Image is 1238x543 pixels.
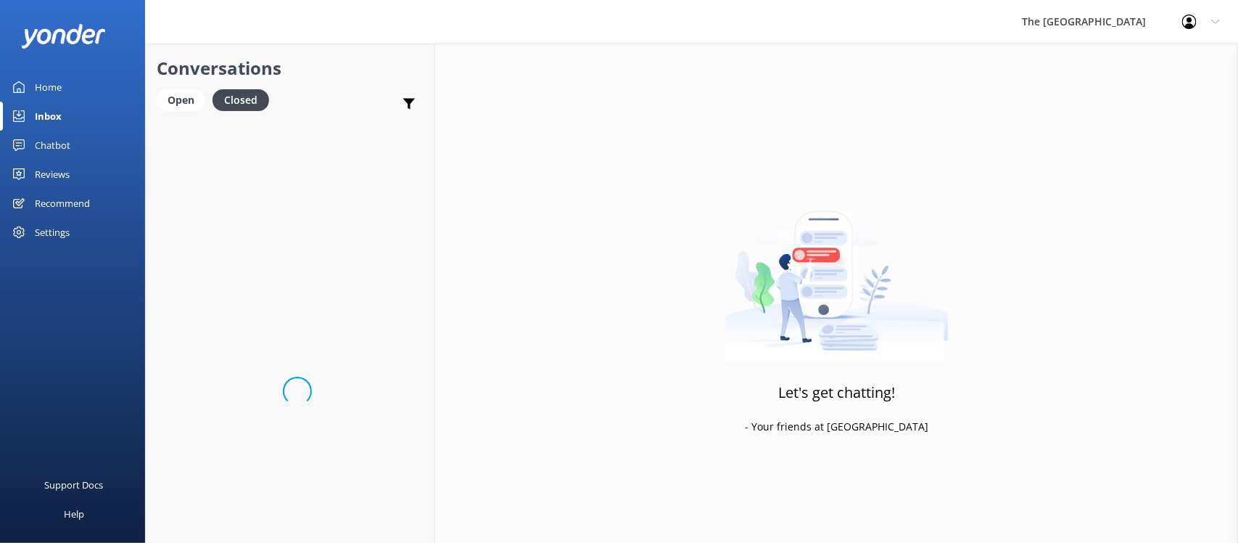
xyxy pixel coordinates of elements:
div: Reviews [35,160,70,189]
div: Settings [35,218,70,247]
p: - Your friends at [GEOGRAPHIC_DATA] [745,419,928,435]
h2: Conversations [157,54,424,82]
div: Closed [212,89,269,111]
a: Closed [212,91,276,107]
img: yonder-white-logo.png [22,24,105,48]
div: Open [157,89,205,111]
div: Help [64,499,84,528]
img: artwork of a man stealing a conversation from at giant smartphone [725,181,949,362]
div: Inbox [35,102,62,131]
div: Chatbot [35,131,70,160]
div: Support Docs [45,470,104,499]
h3: Let's get chatting! [778,381,895,404]
div: Recommend [35,189,90,218]
a: Open [157,91,212,107]
div: Home [35,73,62,102]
